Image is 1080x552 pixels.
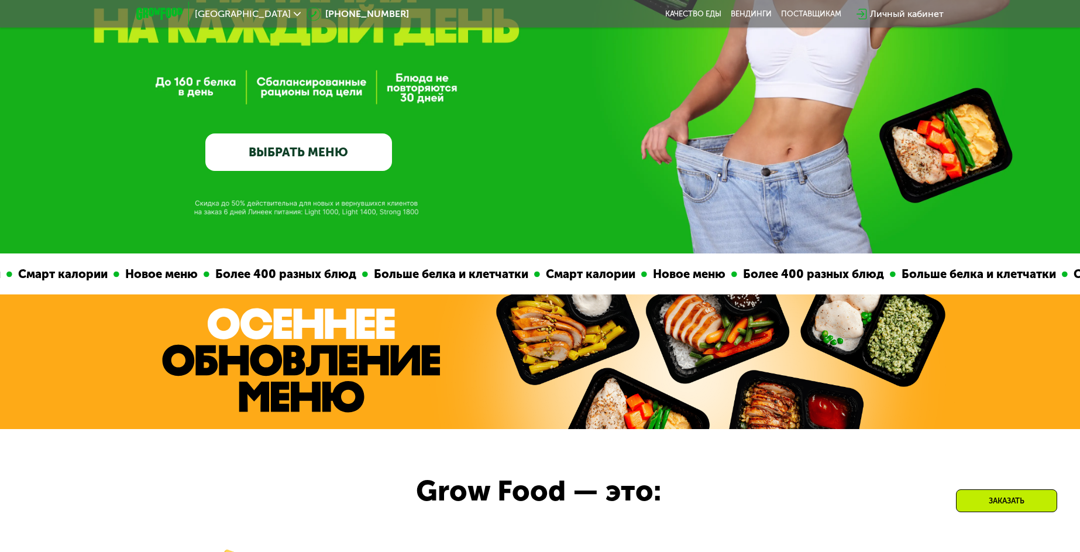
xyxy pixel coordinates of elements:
[307,7,409,21] a: [PHONE_NUMBER]
[118,265,202,283] div: Новое меню
[956,489,1057,512] div: Заказать
[781,9,841,19] div: поставщикам
[205,133,392,171] a: ВЫБРАТЬ МЕНЮ
[665,9,721,19] a: Качество еды
[367,265,533,283] div: Больше белка и клетчатки
[539,265,640,283] div: Смарт калории
[895,265,1061,283] div: Больше белка и клетчатки
[416,469,702,513] div: Grow Food — это:
[731,9,772,19] a: Вендинги
[646,265,730,283] div: Новое меню
[11,265,112,283] div: Смарт калории
[208,265,361,283] div: Более 400 разных блюд
[736,265,889,283] div: Более 400 разных блюд
[195,9,291,19] span: [GEOGRAPHIC_DATA]
[870,7,944,21] div: Личный кабинет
